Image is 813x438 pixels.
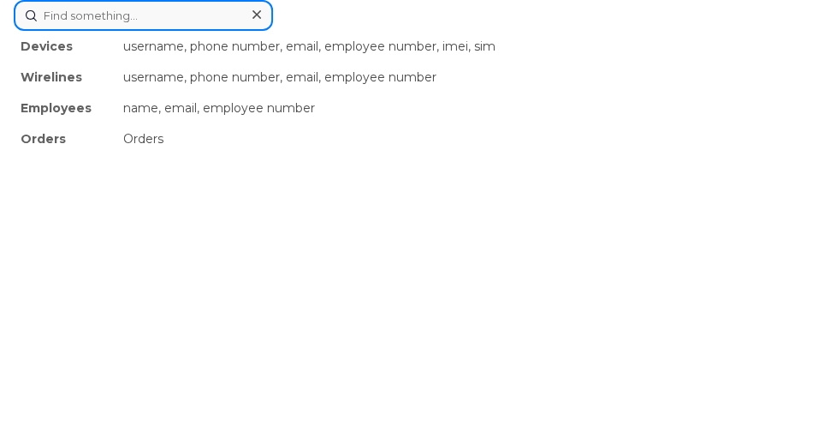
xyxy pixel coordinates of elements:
[116,93,799,123] div: name, email, employee number
[14,93,116,123] div: Employees
[116,62,799,93] div: username, phone number, email, employee number
[116,123,799,154] div: Orders
[14,123,116,154] div: Orders
[14,62,116,93] div: Wirelines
